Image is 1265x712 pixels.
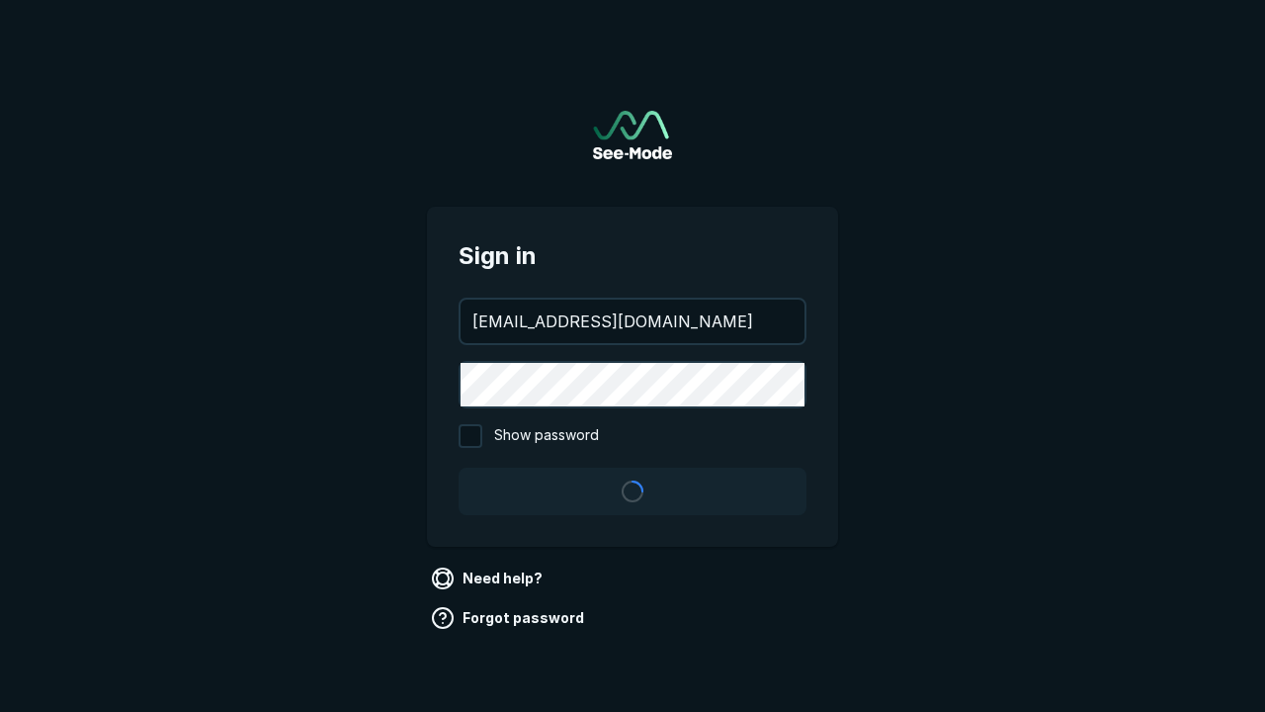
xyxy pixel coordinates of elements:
a: Need help? [427,563,550,594]
span: Sign in [459,238,806,274]
input: your@email.com [461,300,804,343]
a: Go to sign in [593,111,672,159]
span: Show password [494,424,599,448]
img: See-Mode Logo [593,111,672,159]
a: Forgot password [427,602,592,634]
